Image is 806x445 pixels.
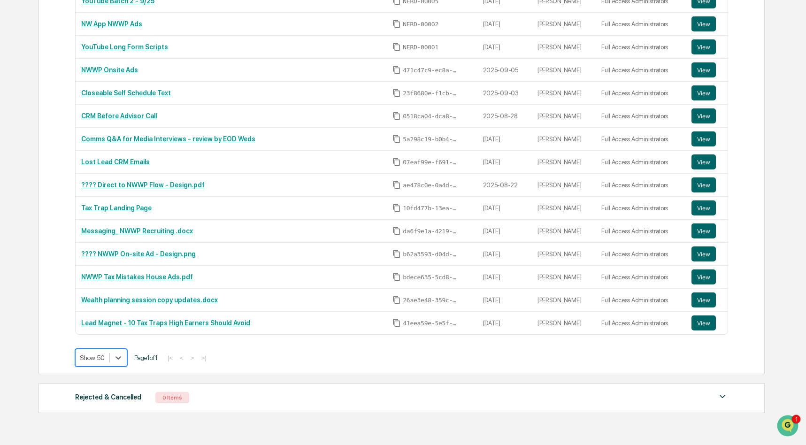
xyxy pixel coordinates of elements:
a: 🖐️Preclearance [6,163,64,180]
span: b62a3593-d04d-4d25-a366-b9637b604ba9 [403,251,459,258]
td: [DATE] [477,243,532,266]
img: 1746055101610-c473b297-6a78-478c-a979-82029cc54cd1 [9,72,26,89]
td: Full Access Administrators [596,82,686,105]
a: Messaging_ NWWP Recruiting .docx [81,227,193,235]
td: [DATE] [477,13,532,36]
button: View [691,154,716,169]
a: Powered byPylon [66,207,114,215]
td: [DATE] [477,312,532,334]
span: Copy Id [392,296,401,304]
span: 41eea59e-5e5f-4848-9402-d5c9ae3c02fc [403,320,459,327]
span: 23f8680e-f1cb-4323-9e93-6f16597ece8b [403,90,459,97]
button: View [691,16,716,31]
a: YouTube Long Form Scripts [81,43,168,51]
a: View [691,16,722,31]
td: Full Access Administrators [596,220,686,243]
td: [PERSON_NAME] [532,174,596,197]
td: Full Access Administrators [596,13,686,36]
span: Copy Id [392,66,401,74]
img: Jack Rasmussen [9,119,24,134]
td: [PERSON_NAME] [532,13,596,36]
td: [DATE] [477,151,532,174]
a: View [691,315,722,330]
td: Full Access Administrators [596,197,686,220]
button: View [691,269,716,284]
span: 0518ca04-dca8-4ae0-a767-ef58864fa02b [403,113,459,120]
td: [PERSON_NAME] [532,312,596,334]
a: View [691,62,722,77]
div: We're available if you need us! [42,81,129,89]
button: View [691,108,716,123]
button: View [691,315,716,330]
a: Tax Trap Landing Page [81,204,152,212]
td: Full Access Administrators [596,128,686,151]
span: Copy Id [392,89,401,97]
button: View [691,292,716,307]
img: caret [717,391,728,402]
span: Copy Id [392,20,401,28]
span: Copy Id [392,204,401,212]
button: View [691,85,716,100]
span: bdece635-5cd8-4def-9915-736a71674fb4 [403,274,459,281]
td: [PERSON_NAME] [532,243,596,266]
td: [PERSON_NAME] [532,220,596,243]
span: Copy Id [392,250,401,258]
span: Data Lookup [19,184,59,194]
td: 2025-09-05 [477,59,532,82]
button: View [691,39,716,54]
td: Full Access Administrators [596,59,686,82]
td: [PERSON_NAME] [532,128,596,151]
td: Full Access Administrators [596,105,686,128]
td: Full Access Administrators [596,243,686,266]
a: Lost Lead CRM Emails [81,158,150,166]
button: |< [165,354,176,362]
div: Start new chat [42,72,154,81]
span: 10fd477b-13ea-4d04-aa09-a1c76cc4f82c [403,205,459,212]
span: Copy Id [392,181,401,189]
a: NW App NWWP Ads [81,20,142,28]
td: Full Access Administrators [596,312,686,334]
td: 2025-08-22 [477,174,532,197]
a: 🗄️Attestations [64,163,120,180]
a: Lead Magnet - 10 Tax Traps High Earners Should Avoid [81,319,250,327]
span: Page 1 of 1 [134,354,158,361]
span: Attestations [77,167,116,176]
span: [PERSON_NAME] [29,128,76,135]
div: 🔎 [9,185,17,193]
button: View [691,177,716,192]
td: [DATE] [477,289,532,312]
span: Copy Id [392,112,401,120]
span: 471c47c9-ec8a-47f7-8d07-e4c1a0ceb988 [403,67,459,74]
td: [PERSON_NAME] [532,266,596,289]
a: CRM Before Advisor Call [81,112,157,120]
span: NERD-00001 [403,44,438,51]
td: 2025-09-03 [477,82,532,105]
td: Full Access Administrators [596,266,686,289]
td: [PERSON_NAME] [532,289,596,312]
img: 1746055101610-c473b297-6a78-478c-a979-82029cc54cd1 [19,128,26,136]
span: Copy Id [392,158,401,166]
td: Full Access Administrators [596,151,686,174]
a: NWWP Tax Mistakes House Ads.pdf [81,273,193,281]
button: >| [199,354,209,362]
button: View [691,223,716,238]
span: ae478c0e-0a4d-4479-b16b-62d7dbbc97dc [403,182,459,189]
a: NWWP Onsite Ads [81,66,138,74]
a: View [691,269,722,284]
span: Copy Id [392,273,401,281]
td: [PERSON_NAME] [532,59,596,82]
td: [PERSON_NAME] [532,105,596,128]
td: [DATE] [477,266,532,289]
button: View [691,62,716,77]
span: NERD-00002 [403,21,438,28]
button: See all [146,102,171,114]
a: View [691,154,722,169]
div: 0 Items [155,392,189,403]
span: 26ae3e48-359c-401d-99d7-b9f70675ab9f [403,297,459,304]
a: View [691,131,722,146]
button: Start new chat [160,75,171,86]
iframe: Open customer support [776,414,801,439]
a: View [691,108,722,123]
